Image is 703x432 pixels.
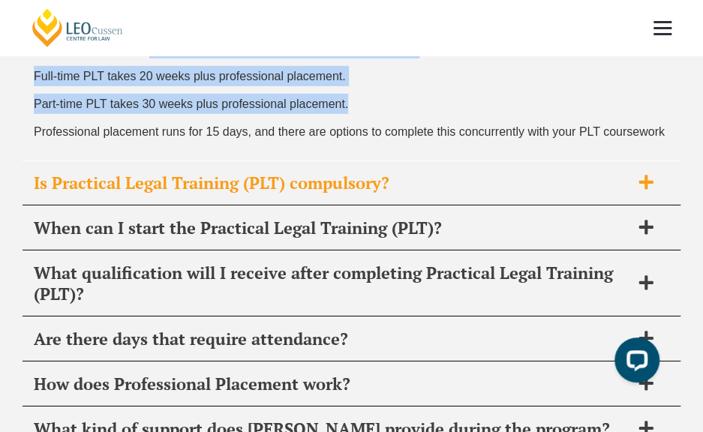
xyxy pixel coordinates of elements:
span: How does Professional Placement work? [34,373,630,394]
span: What qualification will I receive after completing Practical Legal Training (PLT)? [34,262,630,304]
a: [PERSON_NAME] Centre for Law [30,7,125,48]
iframe: LiveChat chat widget [602,331,665,394]
span: Professional placement runs for 15 days, and there are options to complete this concurrently with... [34,125,665,138]
span: Is Practical Legal Training (PLT) compulsory? [34,172,630,193]
span: Are there days that require attendance? [34,328,630,349]
span: Full-time PLT takes 20 weeks plus professional placement. [34,70,346,82]
span: Part-time PLT takes 30 weeks plus professional placement. [34,97,348,110]
span: When can I start the Practical Legal Training (PLT)? [34,217,630,238]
